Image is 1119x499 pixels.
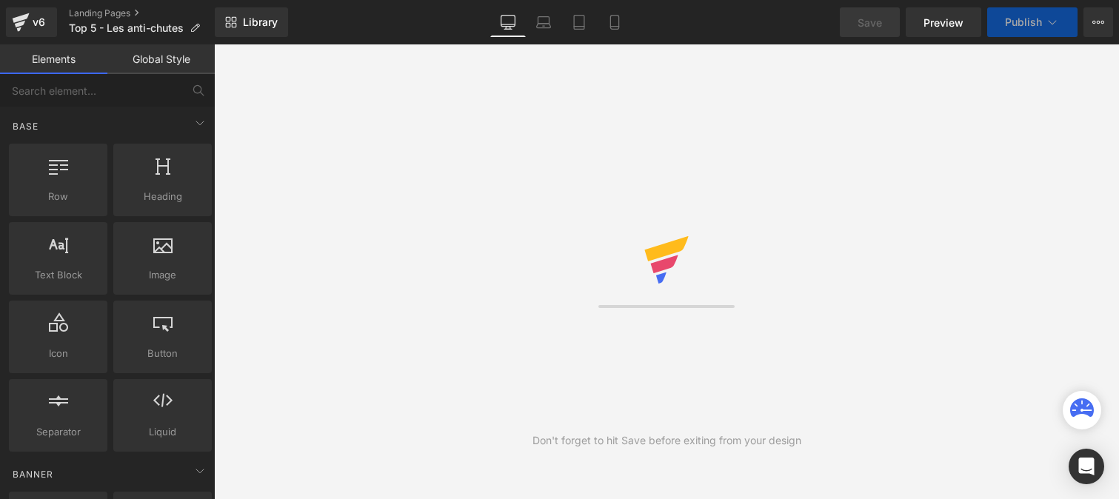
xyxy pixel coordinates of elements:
[107,44,215,74] a: Global Style
[69,22,184,34] span: Top 5 - Les anti-chutes
[597,7,632,37] a: Mobile
[13,267,103,283] span: Text Block
[118,267,207,283] span: Image
[13,189,103,204] span: Row
[13,424,103,440] span: Separator
[118,346,207,361] span: Button
[243,16,278,29] span: Library
[11,467,55,481] span: Banner
[858,15,882,30] span: Save
[1069,449,1104,484] div: Open Intercom Messenger
[561,7,597,37] a: Tablet
[532,432,801,449] div: Don't forget to hit Save before exiting from your design
[11,119,40,133] span: Base
[987,7,1078,37] button: Publish
[1005,16,1042,28] span: Publish
[6,7,57,37] a: v6
[923,15,963,30] span: Preview
[526,7,561,37] a: Laptop
[69,7,215,19] a: Landing Pages
[215,7,288,37] a: New Library
[13,346,103,361] span: Icon
[1083,7,1113,37] button: More
[118,189,207,204] span: Heading
[906,7,981,37] a: Preview
[490,7,526,37] a: Desktop
[30,13,48,32] div: v6
[118,424,207,440] span: Liquid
